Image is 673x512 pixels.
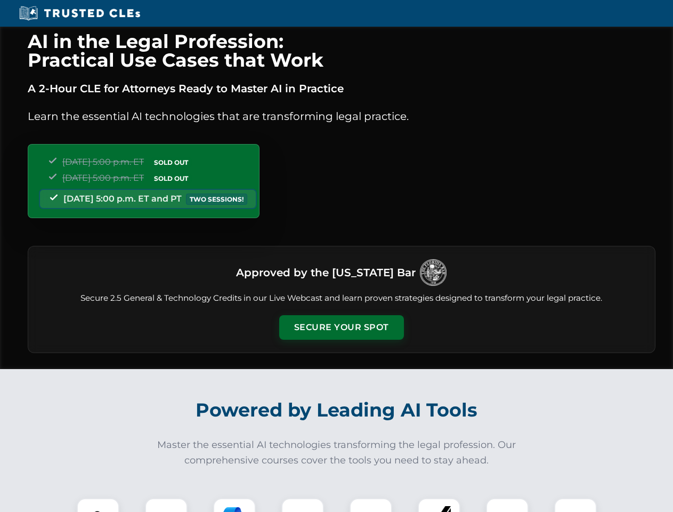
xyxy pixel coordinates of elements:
span: SOLD OUT [150,157,192,168]
span: [DATE] 5:00 p.m. ET [62,157,144,167]
h1: AI in the Legal Profession: Practical Use Cases that Work [28,32,655,69]
img: Trusted CLEs [16,5,143,21]
h2: Powered by Leading AI Tools [42,391,632,429]
span: [DATE] 5:00 p.m. ET [62,173,144,183]
button: Secure Your Spot [279,315,404,340]
h3: Approved by the [US_STATE] Bar [236,263,416,282]
p: Learn the essential AI technologies that are transforming legal practice. [28,108,655,125]
p: Master the essential AI technologies transforming the legal profession. Our comprehensive courses... [150,437,523,468]
p: A 2-Hour CLE for Attorneys Ready to Master AI in Practice [28,80,655,97]
img: Logo [420,259,447,286]
p: Secure 2.5 General & Technology Credits in our Live Webcast and learn proven strategies designed ... [41,292,642,305]
span: SOLD OUT [150,173,192,184]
